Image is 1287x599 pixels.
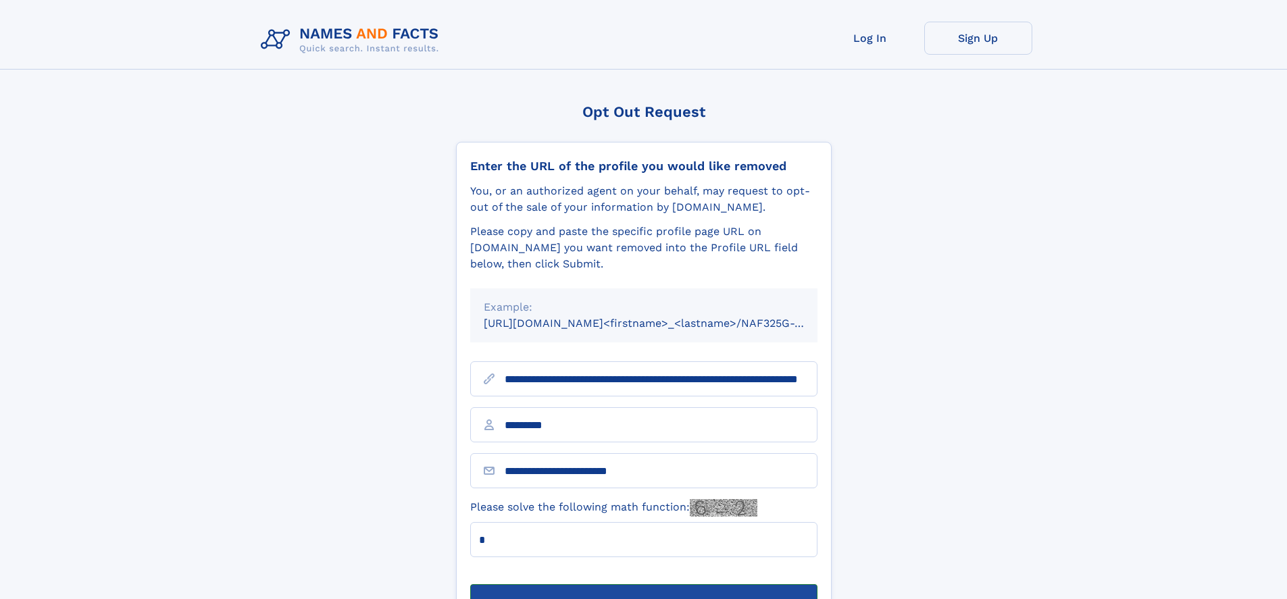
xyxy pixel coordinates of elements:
[484,299,804,315] div: Example:
[470,159,817,174] div: Enter the URL of the profile you would like removed
[816,22,924,55] a: Log In
[470,224,817,272] div: Please copy and paste the specific profile page URL on [DOMAIN_NAME] you want removed into the Pr...
[484,317,843,330] small: [URL][DOMAIN_NAME]<firstname>_<lastname>/NAF325G-xxxxxxxx
[255,22,450,58] img: Logo Names and Facts
[470,499,757,517] label: Please solve the following math function:
[924,22,1032,55] a: Sign Up
[456,103,832,120] div: Opt Out Request
[470,183,817,215] div: You, or an authorized agent on your behalf, may request to opt-out of the sale of your informatio...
